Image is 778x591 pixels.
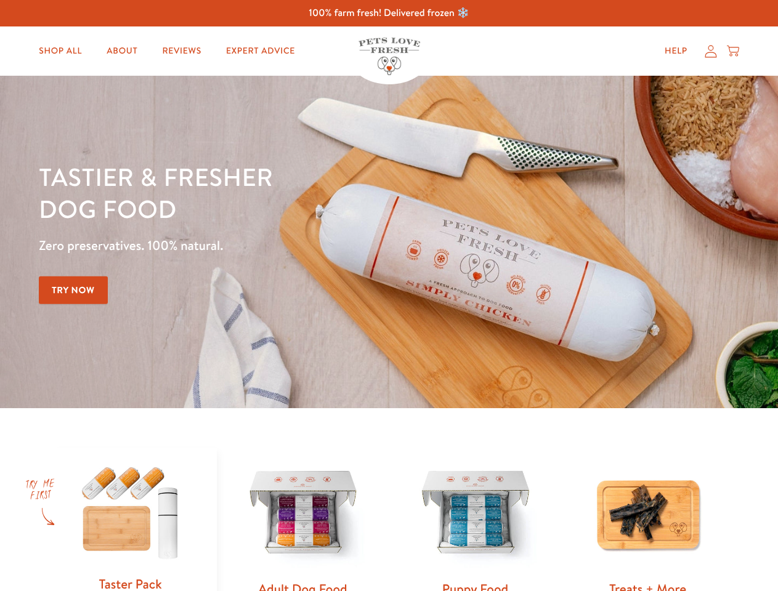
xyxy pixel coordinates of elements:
h1: Tastier & fresher dog food [39,161,506,225]
p: Zero preservatives. 100% natural. [39,235,506,257]
a: Help [655,39,697,63]
a: Shop All [29,39,92,63]
a: Try Now [39,276,108,304]
img: Pets Love Fresh [359,38,420,75]
a: Reviews [152,39,211,63]
a: Expert Advice [216,39,305,63]
a: About [97,39,147,63]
